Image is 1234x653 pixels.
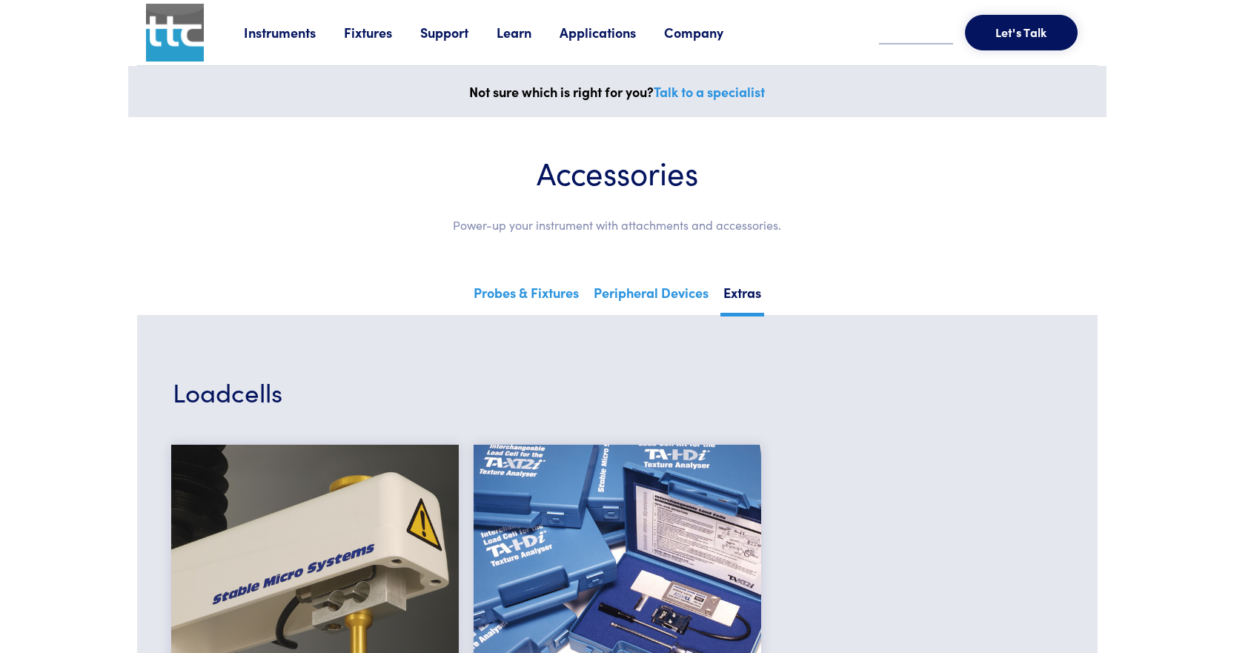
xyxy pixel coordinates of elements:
button: Let's Talk [965,15,1078,50]
a: Instruments [244,23,344,42]
a: Peripheral Devices [591,280,711,313]
p: Not sure which is right for you? [137,81,1098,103]
a: Support [420,23,497,42]
a: Learn [497,23,560,42]
a: Fixtures [344,23,420,42]
a: Extras [720,280,764,316]
h3: Loadcells [173,373,1062,409]
a: Probes & Fixtures [471,280,582,313]
img: ttc_logo_1x1_v1.0.png [146,4,204,62]
p: Power-up your instrument with attachments and accessories. [173,216,1062,235]
a: Talk to a specialist [654,82,765,101]
a: Applications [560,23,664,42]
a: Company [664,23,752,42]
h1: Accessories [173,153,1062,192]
